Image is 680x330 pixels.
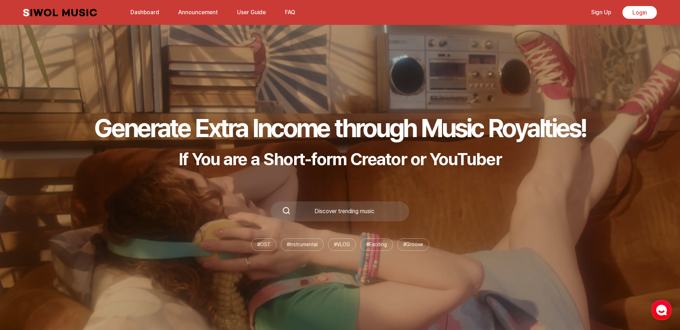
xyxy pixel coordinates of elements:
a: Sign Up [587,5,615,20]
li: # Exciting [360,238,393,251]
li: # OST [251,238,276,251]
h1: Generate Extra Income through Music Royalties! [94,113,586,143]
a: Announcement [174,5,222,20]
a: User Guide [233,5,270,20]
a: Login [622,6,657,19]
li: # Instrumental [281,238,324,251]
p: If You are a Short-form Creator or YouTuber [94,149,586,169]
button: FAQ [281,4,299,21]
li: # VLOG [328,238,356,251]
a: Dashboard [126,5,163,20]
li: # Groove [397,238,429,251]
div: Discover trending music [291,209,398,214]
